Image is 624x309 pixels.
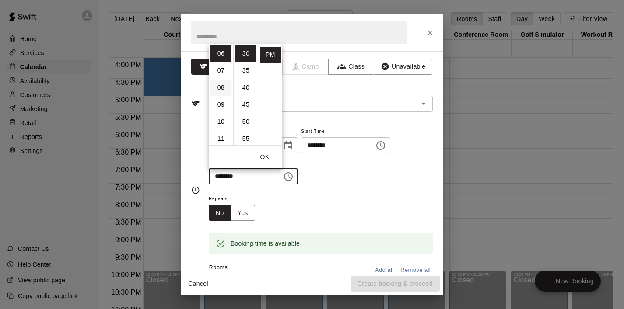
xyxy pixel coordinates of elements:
li: 7 hours [210,62,231,79]
button: Choose date, selected date is Oct 18, 2025 [280,137,297,154]
li: 9 hours [210,97,231,113]
ul: Select minutes [233,44,258,145]
span: Repeats [209,193,262,205]
button: Cancel [184,276,212,292]
li: 50 minutes [235,114,256,130]
span: Rooms [209,264,228,271]
button: OK [251,149,279,165]
button: Add all [370,264,398,277]
button: Close [422,25,438,41]
li: 8 hours [210,80,231,96]
span: Camps can only be created in the Services page [283,59,329,75]
button: Choose time, selected time is 6:00 PM [372,137,389,154]
button: Yes [231,205,255,221]
ul: Select meridiem [258,44,282,145]
button: Rental [191,59,237,75]
button: No [209,205,231,221]
li: 35 minutes [235,62,256,79]
ul: Select hours [209,44,233,145]
li: 55 minutes [235,131,256,147]
button: Class [328,59,374,75]
div: Booking time is available [231,236,300,251]
button: Open [417,97,430,110]
li: 6 hours [210,45,231,62]
li: 30 minutes [235,45,256,62]
li: 11 hours [210,131,231,147]
button: Choose time, selected time is 6:30 PM [280,168,297,185]
li: 10 hours [210,114,231,130]
li: PM [260,47,281,63]
svg: Timing [191,186,200,194]
li: 40 minutes [235,80,256,96]
button: Unavailable [374,59,432,75]
svg: Service [191,99,200,108]
button: Remove all [398,264,433,277]
span: Start Time [301,126,390,138]
li: 45 minutes [235,97,256,113]
div: outlined button group [209,205,255,221]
